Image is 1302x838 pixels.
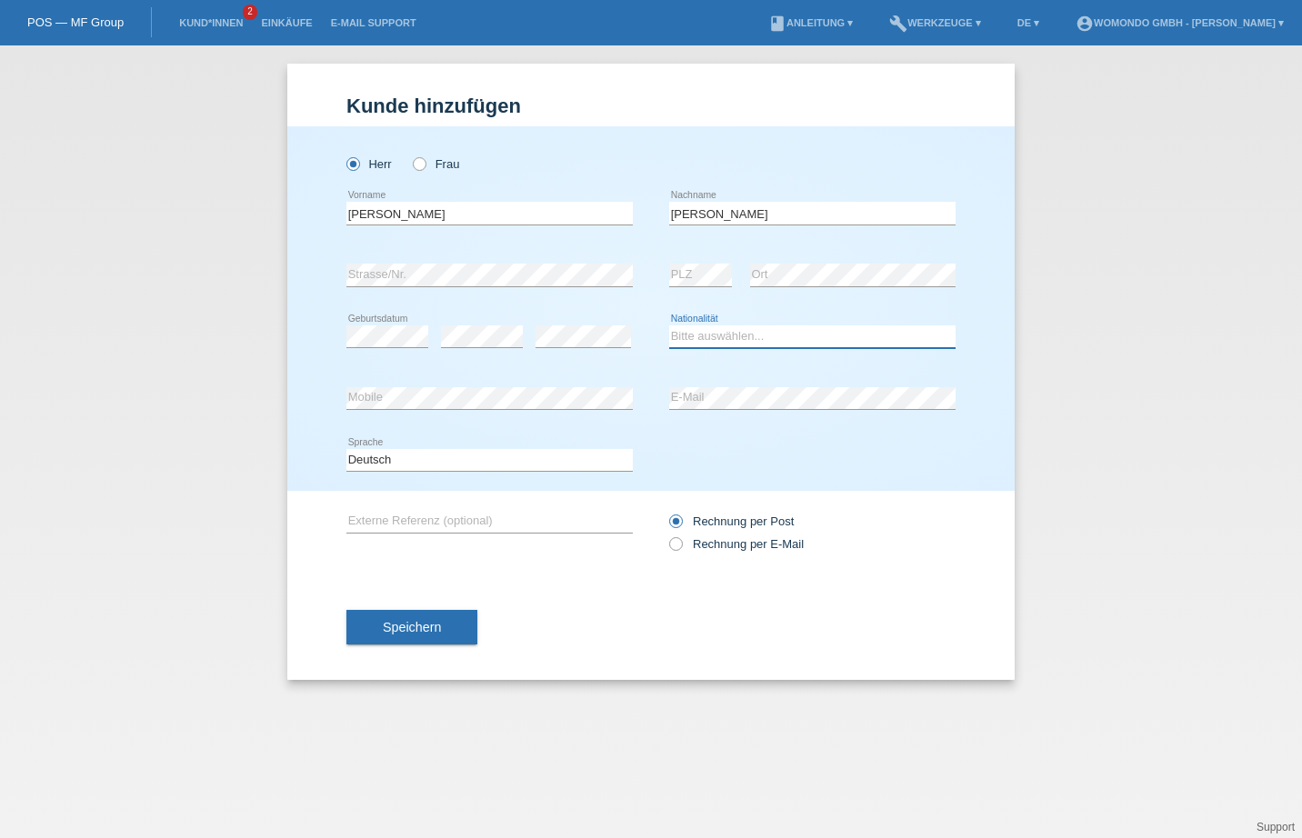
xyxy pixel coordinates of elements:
label: Frau [413,157,459,171]
label: Rechnung per E-Mail [669,537,804,551]
span: 2 [243,5,257,20]
a: Kund*innen [170,17,252,28]
a: buildWerkzeuge ▾ [880,17,990,28]
button: Speichern [346,610,477,644]
a: POS — MF Group [27,15,124,29]
i: book [768,15,786,33]
input: Frau [413,157,425,169]
a: account_circlewomondo GmbH - [PERSON_NAME] ▾ [1067,17,1293,28]
input: Rechnung per E-Mail [669,537,681,560]
input: Herr [346,157,358,169]
label: Herr [346,157,392,171]
span: Speichern [383,620,441,634]
i: account_circle [1076,15,1094,33]
input: Rechnung per Post [669,514,681,537]
a: E-Mail Support [322,17,426,28]
label: Rechnung per Post [669,514,794,528]
a: DE ▾ [1008,17,1048,28]
a: Support [1257,821,1295,833]
i: build [889,15,907,33]
a: Einkäufe [252,17,321,28]
h1: Kunde hinzufügen [346,95,956,117]
a: bookAnleitung ▾ [759,17,862,28]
